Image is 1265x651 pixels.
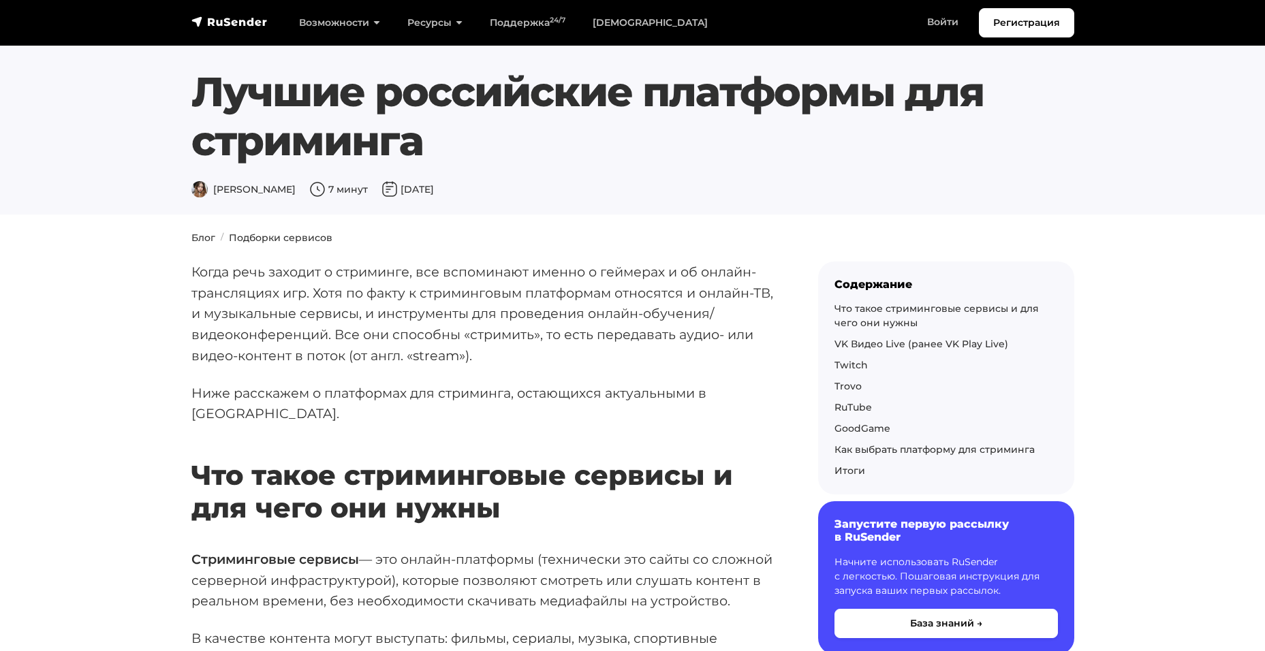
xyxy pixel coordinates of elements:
a: Регистрация [979,8,1074,37]
nav: breadcrumb [183,231,1082,245]
img: Дата публикации [381,181,398,197]
a: Ресурсы [394,9,476,37]
a: Блог [191,232,215,244]
sup: 24/7 [550,16,565,25]
h2: Что такое стриминговые сервисы и для чего они нужны [191,419,775,524]
span: [DATE] [381,183,434,195]
a: Twitch [834,359,868,371]
span: 7 минут [309,183,368,195]
h6: Запустите первую рассылку в RuSender [834,518,1058,543]
a: VK Видео Live (ранее VK Play Live) [834,338,1008,350]
a: Возможности [285,9,394,37]
a: GoodGame [834,422,890,434]
div: Содержание [834,278,1058,291]
button: База знаний → [834,609,1058,638]
p: Начните использовать RuSender с легкостью. Пошаговая инструкция для запуска ваших первых рассылок. [834,555,1058,598]
a: Trovo [834,380,862,392]
p: Ниже расскажем о платформах для стриминга, остающихся актуальными в [GEOGRAPHIC_DATA]. [191,383,775,424]
p: Когда речь заходит о стриминге, все вспоминают именно о геймерах и об онлайн-трансляциях игр. Хот... [191,261,775,366]
li: Подборки сервисов [215,231,332,245]
img: RuSender [191,15,268,29]
a: Что такое стриминговые сервисы и для чего они нужны [834,302,1039,329]
p: — это онлайн-платформы (технически это сайты со сложной серверной инфраструктурой), которые позво... [191,549,775,612]
a: RuTube [834,401,872,413]
a: [DEMOGRAPHIC_DATA] [579,9,721,37]
strong: Стриминговые сервисы [191,551,359,567]
a: Войти [913,8,972,36]
a: Как выбрать платформу для стриминга [834,443,1035,456]
span: [PERSON_NAME] [191,183,296,195]
img: Время чтения [309,181,326,197]
a: Поддержка24/7 [476,9,579,37]
a: Итоги [834,464,865,477]
h1: Лучшие российские платформы для стриминга [191,67,999,165]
